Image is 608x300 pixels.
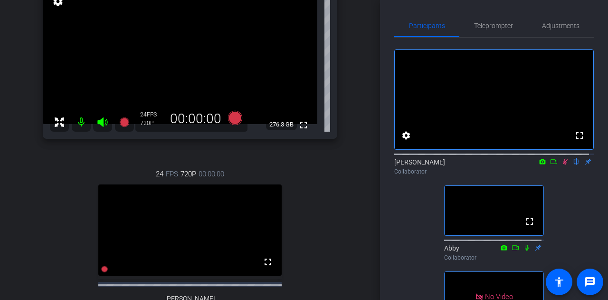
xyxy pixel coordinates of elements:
span: 276.3 GB [266,119,297,130]
mat-icon: fullscreen [524,216,535,227]
span: Adjustments [542,22,579,29]
span: FPS [166,169,178,179]
span: FPS [147,111,157,118]
span: 00:00:00 [199,169,224,179]
mat-icon: settings [400,130,412,141]
span: 720P [180,169,196,179]
div: [PERSON_NAME] [394,157,594,176]
span: Participants [409,22,445,29]
mat-icon: fullscreen [574,130,585,141]
div: 00:00:00 [164,111,228,127]
mat-icon: flip [571,157,582,165]
mat-icon: fullscreen [262,256,274,268]
div: Abby [444,243,544,262]
div: Collaborator [444,253,544,262]
mat-icon: message [584,276,596,288]
div: Collaborator [394,167,594,176]
div: 720P [140,119,164,127]
mat-icon: accessibility [553,276,565,288]
mat-icon: fullscreen [298,119,309,131]
span: 24 [156,169,163,179]
div: 24 [140,111,164,118]
span: Teleprompter [474,22,513,29]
